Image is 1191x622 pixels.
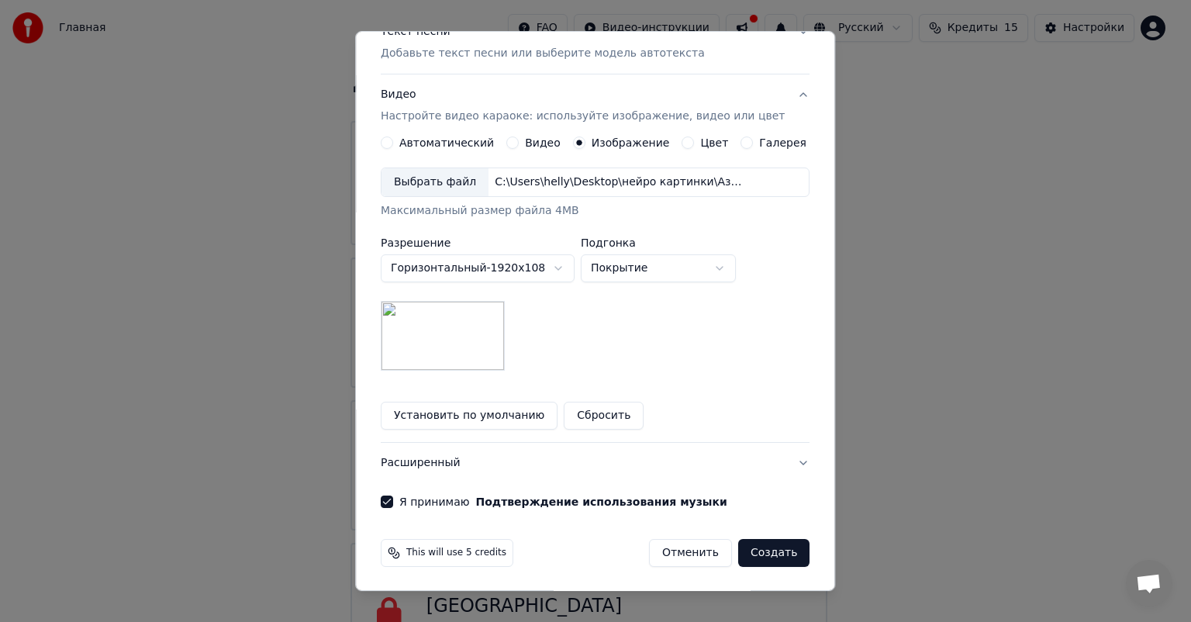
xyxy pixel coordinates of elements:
label: Автоматический [399,137,494,148]
label: Я принимаю [399,496,727,507]
button: Сбросить [564,402,644,430]
label: Подгонка [581,237,736,248]
button: Расширенный [381,443,810,483]
button: Установить по умолчанию [381,402,558,430]
div: Текст песни [381,24,451,40]
div: Видео [381,87,785,124]
div: Максимальный размер файла 4MB [381,203,810,219]
div: ВидеоНастройте видео караоке: используйте изображение, видео или цвет [381,136,810,442]
p: Настройте видео караоке: используйте изображение, видео или цвет [381,109,785,124]
button: Создать [738,539,810,567]
button: Текст песниДобавьте текст песни или выберите модель автотекста [381,12,810,74]
label: Галерея [760,137,807,148]
button: Я принимаю [476,496,727,507]
p: Добавьте текст песни или выберите модель автотекста [381,46,705,61]
label: Видео [525,137,561,148]
div: Выбрать файл [381,168,488,196]
span: This will use 5 credits [406,547,506,559]
label: Изображение [592,137,670,148]
label: Цвет [701,137,729,148]
button: Отменить [649,539,732,567]
button: ВидеоНастройте видео караоке: используйте изображение, видео или цвет [381,74,810,136]
div: C:\Users\helly\Desktop\нейро картинки\Азшара\i (2).jpg [488,175,752,190]
label: Разрешение [381,237,575,248]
